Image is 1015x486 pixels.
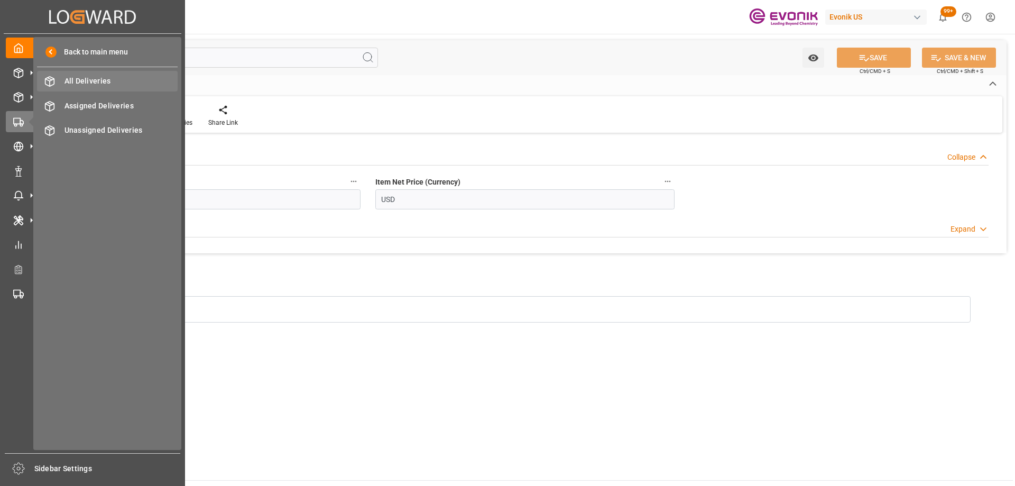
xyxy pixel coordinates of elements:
button: Evonik US [825,7,931,27]
a: Transport Planning [6,283,179,304]
button: Item Net Price [347,175,361,188]
div: Evonik US [825,10,927,25]
div: Share Link [208,118,238,127]
button: SAVE & NEW [922,48,996,68]
a: My Reports [6,234,179,255]
div: Expand [951,224,975,235]
input: Search Fields [49,48,378,68]
button: open menu [802,48,824,68]
span: Sidebar Settings [34,463,181,474]
span: 99+ [940,6,956,17]
button: Item Net Price (Currency) [661,175,675,188]
a: Assigned Deliveries [37,95,178,116]
a: My Cockpit [6,38,179,58]
span: Assigned Deliveries [64,100,178,112]
a: Transport Planner [6,259,179,279]
span: Ctrl/CMD + Shift + S [937,67,983,75]
img: Evonik-brand-mark-Deep-Purple-RGB.jpeg_1700498283.jpeg [749,8,818,26]
span: Unassigned Deliveries [64,125,178,136]
span: Back to main menu [57,47,128,58]
a: Non Conformance [6,160,179,181]
button: show 100 new notifications [931,5,955,29]
div: Collapse [947,152,975,163]
a: All Deliveries [37,71,178,91]
a: Unassigned Deliveries [37,120,178,141]
button: Help Center [955,5,979,29]
button: SAVE [837,48,911,68]
span: Item Net Price (Currency) [375,177,460,188]
span: Ctrl/CMD + S [860,67,890,75]
span: All Deliveries [64,76,178,87]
